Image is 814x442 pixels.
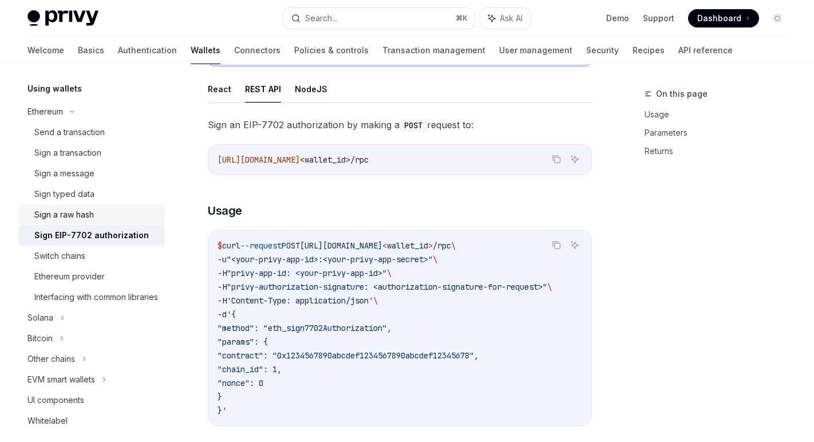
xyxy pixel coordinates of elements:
[373,295,378,306] span: \
[227,254,433,265] span: "<your-privy-app-id>:<your-privy-app-secret>"
[34,270,105,283] div: Ethereum provider
[645,124,796,142] a: Parameters
[18,143,165,163] a: Sign a transaction
[547,282,552,292] span: \
[382,37,485,64] a: Transaction management
[300,155,369,165] span: <wallet_id>/rpc
[645,105,796,124] a: Usage
[567,238,582,252] button: Ask AI
[218,337,268,347] span: "params": {
[78,37,104,64] a: Basics
[433,240,451,251] span: /rpc
[218,364,282,374] span: "chain_id": 1,
[633,37,665,64] a: Recipes
[18,266,165,287] a: Ethereum provider
[567,152,582,167] button: Ask AI
[688,9,759,27] a: Dashboard
[656,87,708,101] span: On this page
[18,225,165,246] a: Sign EIP-7702 authorization
[34,290,158,304] div: Interfacing with common libraries
[586,37,619,64] a: Security
[218,323,392,333] span: "method": "eth_sign7702Authorization",
[300,240,382,251] span: [URL][DOMAIN_NAME]
[34,228,149,242] div: Sign EIP-7702 authorization
[606,13,629,24] a: Demo
[227,268,387,278] span: "privy-app-id: <your-privy-app-id>"
[18,411,165,431] a: Whitelabel
[27,373,95,386] div: EVM smart wallets
[27,331,53,345] div: Bitcoin
[222,240,240,251] span: curl
[27,10,98,26] img: light logo
[218,254,227,265] span: -u
[282,240,300,251] span: POST
[18,246,165,266] a: Switch chains
[27,414,68,428] div: Whitelabel
[500,13,523,24] span: Ask AI
[480,8,531,29] button: Ask AI
[218,350,479,361] span: "contract": "0x1234567890abcdef1234567890abcdef12345678",
[208,76,231,102] button: React
[451,240,456,251] span: \
[768,9,787,27] button: Toggle dark mode
[234,37,280,64] a: Connectors
[218,295,227,306] span: -H
[34,208,94,222] div: Sign a raw hash
[208,117,592,133] span: Sign an EIP-7702 authorization by making a request to:
[549,152,564,167] button: Copy the contents from the code block
[34,167,94,180] div: Sign a message
[387,268,392,278] span: \
[456,14,468,23] span: ⌘ K
[428,240,433,251] span: >
[34,249,85,263] div: Switch chains
[218,155,300,165] span: [URL][DOMAIN_NAME]
[697,13,741,24] span: Dashboard
[245,76,281,102] button: REST API
[191,37,220,64] a: Wallets
[218,282,227,292] span: -H
[294,37,369,64] a: Policies & controls
[208,203,242,219] span: Usage
[227,309,236,319] span: '{
[218,378,263,388] span: "nonce": 0
[678,37,733,64] a: API reference
[27,311,53,325] div: Solana
[382,240,387,251] span: <
[27,393,84,407] div: UI components
[27,105,63,119] div: Ethereum
[27,37,64,64] a: Welcome
[218,392,222,402] span: }
[27,82,82,96] h5: Using wallets
[218,405,227,416] span: }'
[18,287,165,307] a: Interfacing with common libraries
[645,142,796,160] a: Returns
[305,11,337,25] div: Search...
[218,309,227,319] span: -d
[18,163,165,184] a: Sign a message
[34,187,94,201] div: Sign typed data
[424,240,428,251] span: d
[240,240,282,251] span: --request
[227,282,547,292] span: "privy-authorization-signature: <authorization-signature-for-request>"
[18,122,165,143] a: Send a transaction
[218,240,222,251] span: $
[34,146,101,160] div: Sign a transaction
[18,184,165,204] a: Sign typed data
[400,119,427,132] code: POST
[218,268,227,278] span: -H
[499,37,572,64] a: User management
[34,125,105,139] div: Send a transaction
[18,390,165,411] a: UI components
[295,76,327,102] button: NodeJS
[283,8,474,29] button: Search...⌘K
[118,37,177,64] a: Authentication
[18,204,165,225] a: Sign a raw hash
[549,238,564,252] button: Copy the contents from the code block
[643,13,674,24] a: Support
[227,295,373,306] span: 'Content-Type: application/json'
[387,240,424,251] span: wallet_i
[433,254,437,265] span: \
[27,352,75,366] div: Other chains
